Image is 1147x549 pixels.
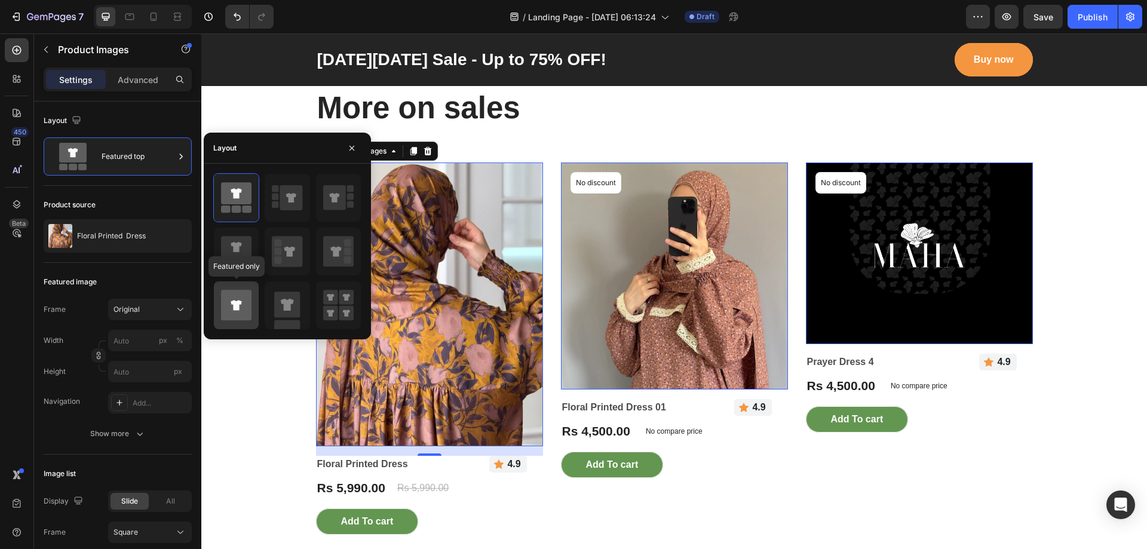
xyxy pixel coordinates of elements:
[9,219,29,228] div: Beta
[796,321,809,336] p: 4.9
[102,143,174,170] div: Featured top
[140,481,192,495] div: Add To cart
[133,398,189,409] div: Add...
[605,342,675,363] div: Rs 4,500.00
[1078,11,1108,23] div: Publish
[630,379,682,393] div: Add To cart
[115,475,217,501] button: Add To cart
[306,424,319,438] p: 4.9
[174,367,182,376] span: px
[1068,5,1118,29] button: Publish
[697,11,714,22] span: Draft
[115,444,185,465] div: Rs 5,990.00
[213,143,237,154] div: Layout
[528,11,656,23] span: Landing Page - [DATE] 06:13:24
[108,361,192,382] input: px
[44,200,96,210] div: Product source
[605,129,832,311] a: Prayer Dress 4
[689,349,746,356] p: No compare price
[619,144,660,155] p: No discount
[90,428,146,440] div: Show more
[58,42,160,57] p: Product Images
[44,468,76,479] div: Image list
[385,424,437,438] div: Add To cart
[114,527,138,538] span: Square
[108,522,192,543] button: Square
[44,396,80,407] div: Navigation
[360,129,587,356] a: Floral Printed Dress 01
[551,367,564,381] p: 4.9
[78,10,84,24] p: 7
[11,127,29,137] div: 450
[108,299,192,320] button: Original
[121,496,138,507] span: Slide
[5,5,89,29] button: 7
[159,335,167,346] div: px
[1023,5,1063,29] button: Save
[195,446,249,463] div: Rs 5,990.00
[360,418,462,444] button: Add To cart
[605,373,707,399] button: Add To cart
[523,11,526,23] span: /
[360,387,430,409] div: Rs 4,500.00
[360,366,498,382] h2: Floral Printed Dress 01
[375,144,415,155] p: No discount
[166,496,175,507] span: All
[44,366,66,377] label: Height
[59,73,93,86] p: Settings
[44,493,85,510] div: Display
[44,304,66,315] label: Frame
[114,304,140,315] span: Original
[173,333,187,348] button: px
[1033,12,1053,22] span: Save
[44,335,63,346] label: Width
[44,277,97,287] div: Featured image
[444,394,501,401] p: No compare price
[108,330,192,351] input: px%
[176,335,183,346] div: %
[118,73,158,86] p: Advanced
[44,527,66,538] label: Frame
[225,5,274,29] div: Undo/Redo
[201,33,1147,549] iframe: Design area
[77,232,146,240] p: Floral Printed Dress
[48,224,72,248] img: product feature img
[605,320,743,337] h2: Prayer Dress 4
[156,333,170,348] button: %
[1106,490,1135,519] div: Open Intercom Messenger
[44,423,192,444] button: Show more
[44,113,84,129] div: Layout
